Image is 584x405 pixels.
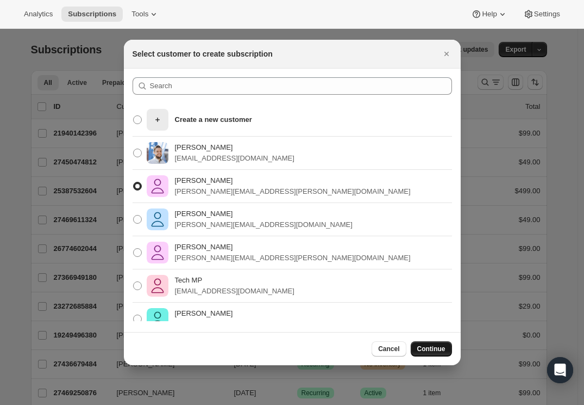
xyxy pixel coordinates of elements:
[175,286,294,297] p: [EMAIL_ADDRESS][DOMAIN_NAME]
[411,341,452,357] button: Continue
[175,308,353,319] p: [PERSON_NAME]
[24,10,53,19] span: Analytics
[372,341,406,357] button: Cancel
[464,7,514,22] button: Help
[125,7,166,22] button: Tools
[175,275,294,286] p: Tech MP
[175,253,411,263] p: [PERSON_NAME][EMAIL_ADDRESS][PERSON_NAME][DOMAIN_NAME]
[150,77,452,95] input: Search
[17,7,59,22] button: Analytics
[175,142,294,153] p: [PERSON_NAME]
[517,7,567,22] button: Settings
[482,10,497,19] span: Help
[175,242,411,253] p: [PERSON_NAME]
[68,10,116,19] span: Subscriptions
[133,48,273,59] h2: Select customer to create subscription
[175,186,411,197] p: [PERSON_NAME][EMAIL_ADDRESS][PERSON_NAME][DOMAIN_NAME]
[131,10,148,19] span: Tools
[547,357,573,383] div: Open Intercom Messenger
[175,319,353,330] p: [PERSON_NAME][EMAIL_ADDRESS][DOMAIN_NAME]
[439,46,454,62] button: Close
[378,345,399,353] span: Cancel
[175,153,294,164] p: [EMAIL_ADDRESS][DOMAIN_NAME]
[61,7,123,22] button: Subscriptions
[175,219,353,230] p: [PERSON_NAME][EMAIL_ADDRESS][DOMAIN_NAME]
[534,10,560,19] span: Settings
[175,175,411,186] p: [PERSON_NAME]
[175,208,353,219] p: [PERSON_NAME]
[417,345,445,353] span: Continue
[175,114,252,125] p: Create a new customer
